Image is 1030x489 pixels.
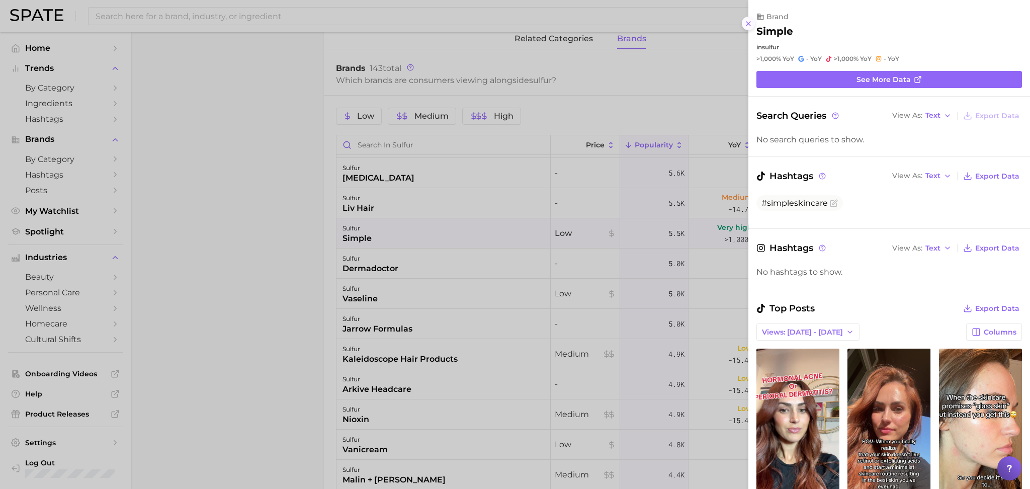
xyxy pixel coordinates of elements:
button: View AsText [890,109,954,122]
span: sulfur [762,43,779,51]
span: - [806,55,809,62]
button: Export Data [961,169,1022,183]
div: No hashtags to show. [756,267,1022,277]
span: >1,000% [834,55,859,62]
a: See more data [756,71,1022,88]
span: YoY [888,55,899,63]
span: Hashtags [756,169,827,183]
span: YoY [810,55,822,63]
button: View AsText [890,241,954,255]
button: Export Data [961,301,1022,315]
button: Export Data [961,109,1022,123]
span: Text [925,173,940,179]
h2: simple [756,25,793,37]
span: View As [892,173,922,179]
span: Export Data [975,244,1019,253]
span: See more data [856,75,911,84]
span: YoY [783,55,794,63]
span: - [884,55,886,62]
span: View As [892,113,922,118]
span: Search Queries [756,109,840,123]
span: Export Data [975,112,1019,120]
button: View AsText [890,170,954,183]
span: Export Data [975,304,1019,313]
span: YoY [860,55,872,63]
button: Export Data [961,241,1022,255]
div: No search queries to show. [756,135,1022,144]
span: Export Data [975,172,1019,181]
span: #simpleskincare [761,198,828,208]
span: brand [766,12,789,21]
span: Views: [DATE] - [DATE] [762,328,843,337]
span: Top Posts [756,301,815,315]
div: in [756,43,1022,51]
span: View As [892,246,922,251]
button: Flag as miscategorized or irrelevant [830,199,838,207]
span: >1,000% [756,55,781,62]
button: Columns [966,323,1022,341]
button: Views: [DATE] - [DATE] [756,323,860,341]
span: Hashtags [756,241,827,255]
span: Text [925,113,940,118]
span: Text [925,246,940,251]
span: Columns [984,328,1016,337]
